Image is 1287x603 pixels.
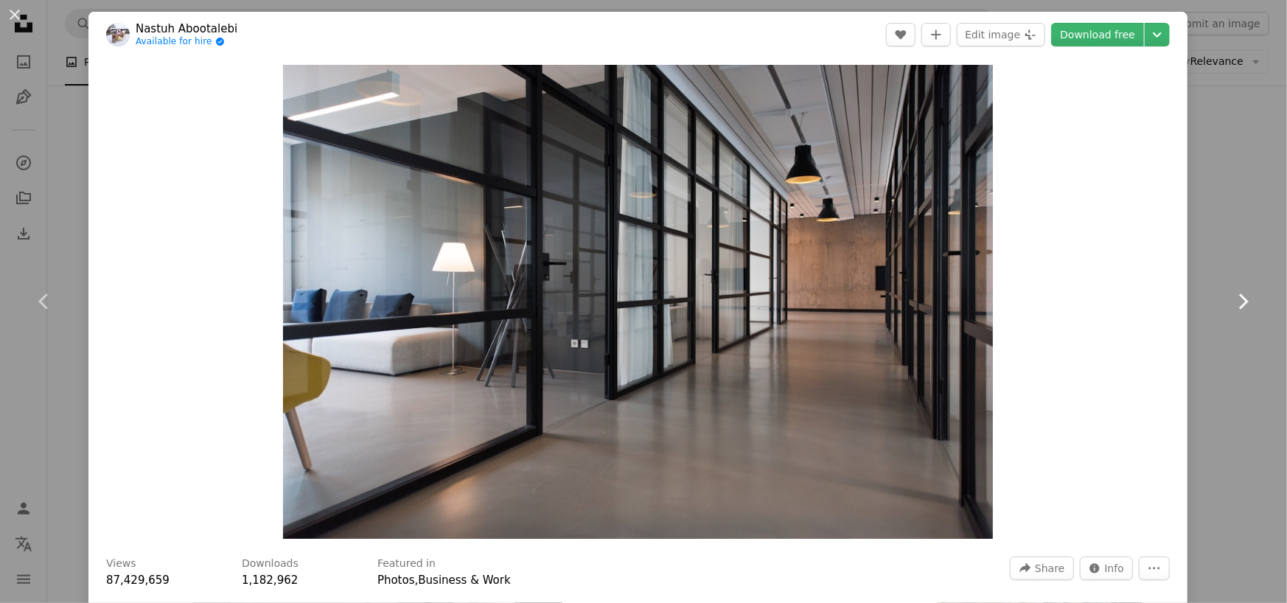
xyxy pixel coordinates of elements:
a: Business & Work [418,574,510,587]
img: Go to Nastuh Abootalebi's profile [106,23,130,46]
button: Choose download size [1145,23,1170,46]
button: Zoom in on this image [283,65,993,539]
a: Next [1199,231,1287,372]
a: Download free [1051,23,1144,46]
button: Share this image [1010,557,1073,580]
span: Share [1035,557,1064,579]
span: 87,429,659 [106,574,170,587]
button: Stats about this image [1080,557,1134,580]
span: 1,182,962 [242,574,298,587]
button: Like [886,23,915,46]
button: More Actions [1139,557,1170,580]
a: Available for hire [136,36,237,48]
a: Nastuh Abootalebi [136,21,237,36]
h3: Featured in [377,557,436,571]
button: Add to Collection [921,23,951,46]
img: hallway between glass-panel doors [283,65,993,539]
span: Info [1105,557,1125,579]
span: , [415,574,419,587]
button: Edit image [957,23,1045,46]
h3: Downloads [242,557,299,571]
a: Photos [377,574,415,587]
h3: Views [106,557,136,571]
